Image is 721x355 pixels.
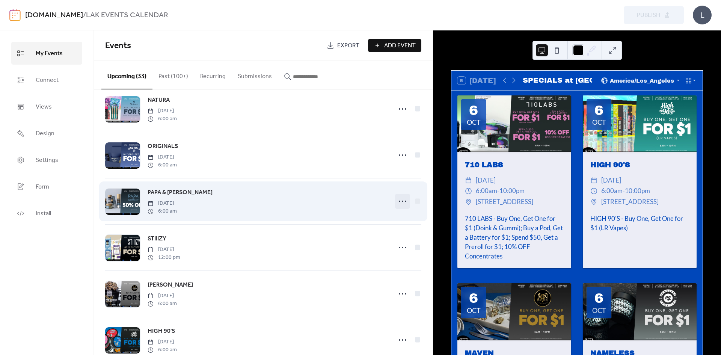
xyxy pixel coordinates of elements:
[11,68,82,91] a: Connect
[148,234,166,244] a: STIIIZY
[457,214,571,261] div: 710 LABS - Buy One, Get One for $1 (Doink & Gummi); Buy a Pod, Get a Battery for $1; Spend $50, G...
[465,196,472,207] div: ​
[476,196,533,207] a: [STREET_ADDRESS]
[36,181,49,193] span: Form
[476,175,496,186] span: [DATE]
[592,307,606,314] div: Oct
[148,346,177,354] span: 6:00 am
[601,175,621,186] span: [DATE]
[148,300,177,308] span: 6:00 am
[36,74,59,86] span: Connect
[148,327,175,336] span: HIGH 90'S
[83,8,86,23] b: /
[148,246,180,254] span: [DATE]
[11,148,82,171] a: Settings
[148,281,193,290] span: [PERSON_NAME]
[101,61,152,89] button: Upcoming (33)
[36,128,54,139] span: Design
[11,202,82,225] a: Install
[497,186,499,196] span: -
[384,41,416,50] span: Add Event
[36,154,58,166] span: Settings
[148,292,177,300] span: [DATE]
[25,8,83,23] a: [DOMAIN_NAME]
[590,196,597,207] div: ​
[469,292,478,305] div: 6
[105,38,131,54] span: Events
[11,122,82,145] a: Design
[148,142,178,151] a: ORIGINALS
[523,75,592,86] div: SPECIALS at [GEOGRAPHIC_DATA]
[11,175,82,198] a: Form
[368,39,421,52] button: Add Event
[148,207,177,215] span: 6:00 am
[232,61,278,89] button: Submissions
[152,61,194,89] button: Past (100+)
[610,78,674,83] span: America/Los_Angeles
[337,41,359,50] span: Export
[457,160,571,171] div: 710 LABS
[148,326,175,336] a: HIGH 90'S
[86,8,168,23] b: LAK EVENTS CALENDAR
[148,199,177,207] span: [DATE]
[148,153,177,161] span: [DATE]
[693,6,712,24] div: L
[148,188,213,198] a: PAPA & [PERSON_NAME]
[592,119,606,125] div: Oct
[148,95,170,105] a: NATURA
[601,186,623,196] span: 6:00am
[148,338,177,346] span: [DATE]
[36,101,52,113] span: Views
[594,292,603,305] div: 6
[36,48,63,59] span: My Events
[465,175,472,186] div: ​
[467,119,481,125] div: Oct
[469,104,478,117] div: 6
[583,214,697,233] div: HIGH 90'S - Buy One, Get One for $1 (LR Vapes)
[499,186,525,196] span: 10:00pm
[148,96,170,105] span: NATURA
[623,186,625,196] span: -
[476,186,497,196] span: 6:00am
[9,9,21,21] img: logo
[148,161,177,169] span: 6:00 am
[601,196,659,207] a: [STREET_ADDRESS]
[583,160,697,171] div: HIGH 90'S
[148,115,177,123] span: 6:00 am
[590,186,597,196] div: ​
[36,208,51,219] span: Install
[148,280,193,290] a: [PERSON_NAME]
[594,104,603,117] div: 6
[467,307,481,314] div: Oct
[194,61,232,89] button: Recurring
[148,234,166,243] span: STIIIZY
[11,95,82,118] a: Views
[148,107,177,115] span: [DATE]
[590,175,597,186] div: ​
[148,142,178,151] span: ORIGINALS
[465,186,472,196] div: ​
[625,186,650,196] span: 10:00pm
[148,254,180,261] span: 12:00 pm
[321,39,365,52] a: Export
[11,42,82,65] a: My Events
